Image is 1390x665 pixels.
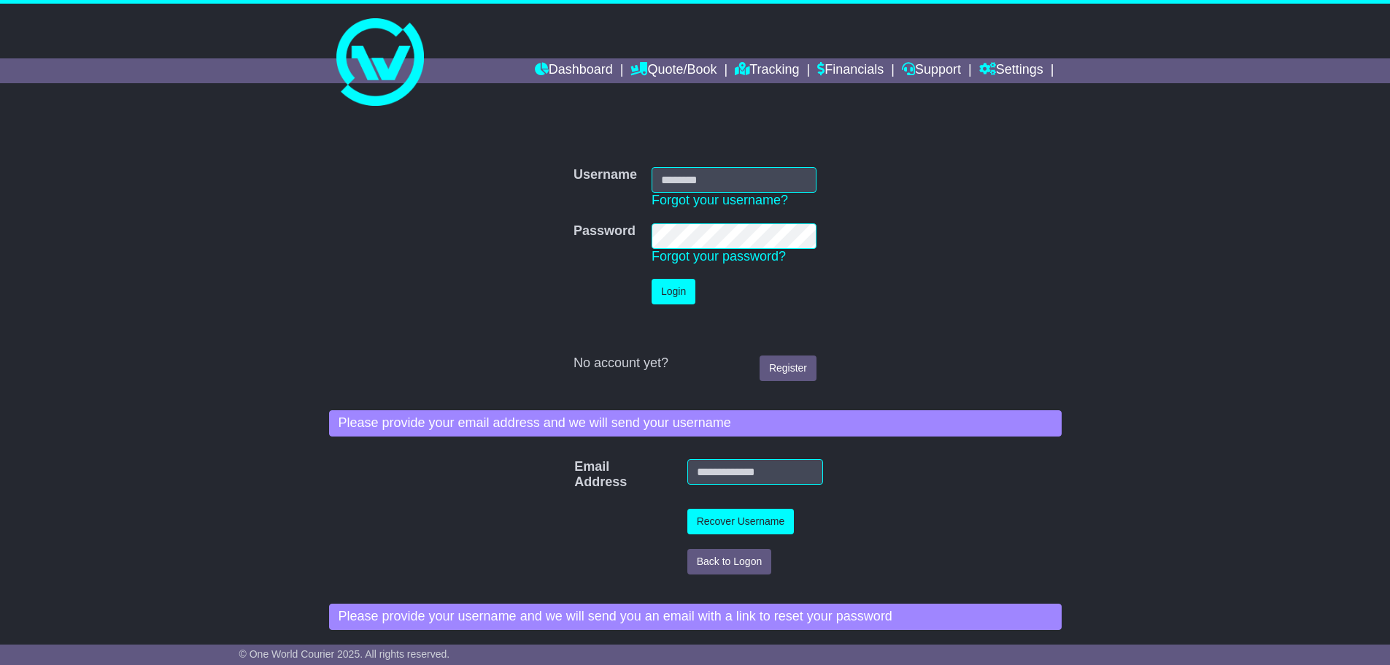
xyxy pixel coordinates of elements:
a: Financials [817,58,884,83]
a: Support [902,58,961,83]
a: Register [760,355,816,381]
a: Tracking [735,58,799,83]
button: Recover Username [687,509,795,534]
label: Email Address [567,459,593,491]
a: Forgot your password? [652,249,786,264]
a: Settings [979,58,1043,83]
span: © One World Courier 2025. All rights reserved. [239,648,450,660]
a: Dashboard [535,58,613,83]
div: No account yet? [574,355,816,372]
a: Quote/Book [630,58,717,83]
label: Password [574,223,636,239]
div: Please provide your username and we will send you an email with a link to reset your password [329,604,1062,630]
div: Please provide your email address and we will send your username [329,410,1062,437]
button: Back to Logon [687,549,772,574]
a: Forgot your username? [652,193,788,207]
label: Username [574,167,637,183]
button: Login [652,279,695,304]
